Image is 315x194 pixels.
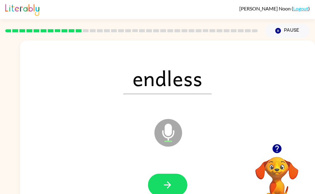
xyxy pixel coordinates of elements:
a: Logout [293,6,308,11]
span: endless [123,62,212,94]
img: Literably [5,2,39,16]
button: Pause [265,24,310,38]
div: ( ) [239,6,310,11]
span: [PERSON_NAME] Noon [239,6,292,11]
